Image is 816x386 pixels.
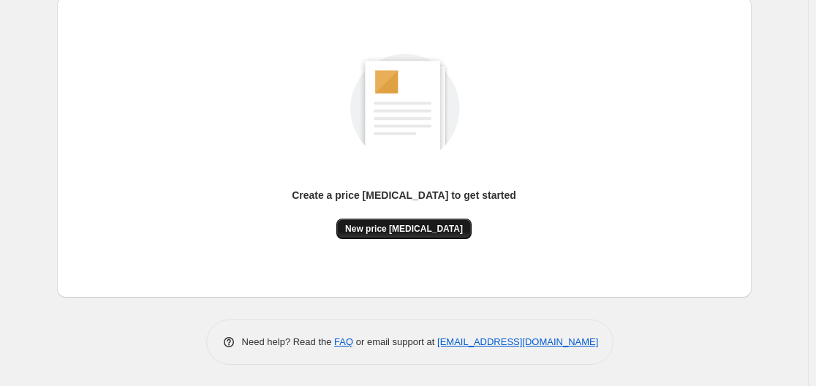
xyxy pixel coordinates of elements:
[334,336,353,347] a: FAQ
[353,336,437,347] span: or email support at
[437,336,598,347] a: [EMAIL_ADDRESS][DOMAIN_NAME]
[336,219,472,239] button: New price [MEDICAL_DATA]
[292,188,516,203] p: Create a price [MEDICAL_DATA] to get started
[242,336,335,347] span: Need help? Read the
[345,223,463,235] span: New price [MEDICAL_DATA]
